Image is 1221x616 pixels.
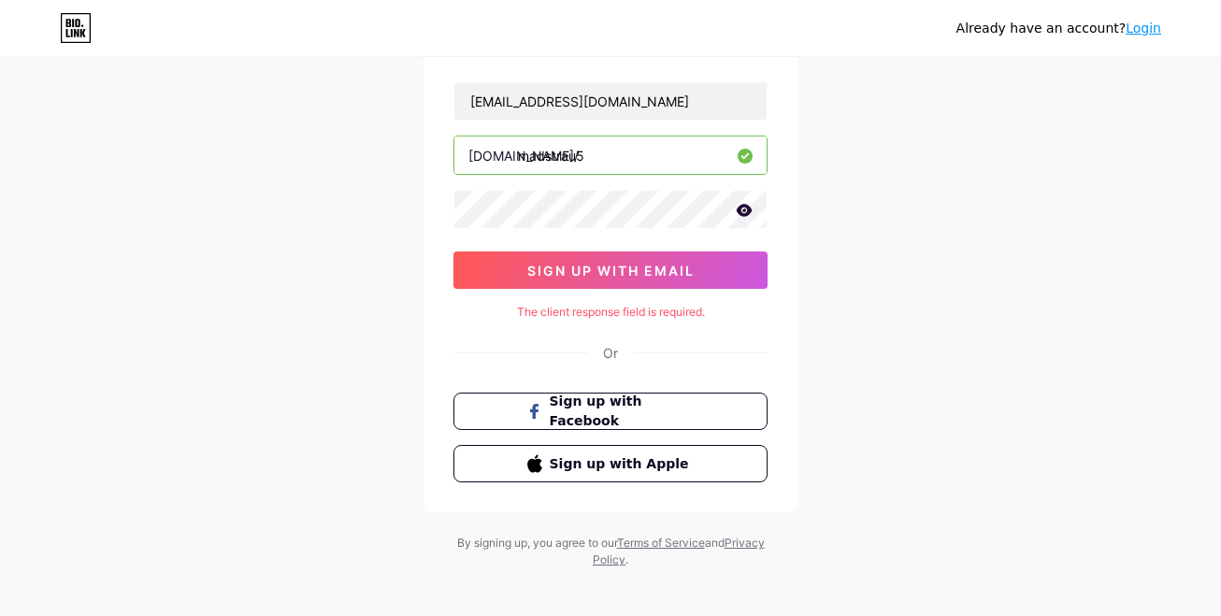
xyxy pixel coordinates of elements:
input: username [454,136,767,174]
button: Sign up with Facebook [453,393,768,430]
button: Sign up with Apple [453,445,768,482]
a: Terms of Service [617,536,705,550]
span: Sign up with Facebook [550,392,695,431]
span: sign up with email [527,263,695,279]
button: sign up with email [453,251,768,289]
div: By signing up, you agree to our and . [452,535,769,568]
input: Email [454,82,767,120]
a: Login [1126,21,1161,36]
div: Already have an account? [956,19,1161,38]
div: The client response field is required. [453,304,768,321]
div: Or [603,343,618,363]
span: Sign up with Apple [550,454,695,474]
div: [DOMAIN_NAME]/ [468,146,579,165]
